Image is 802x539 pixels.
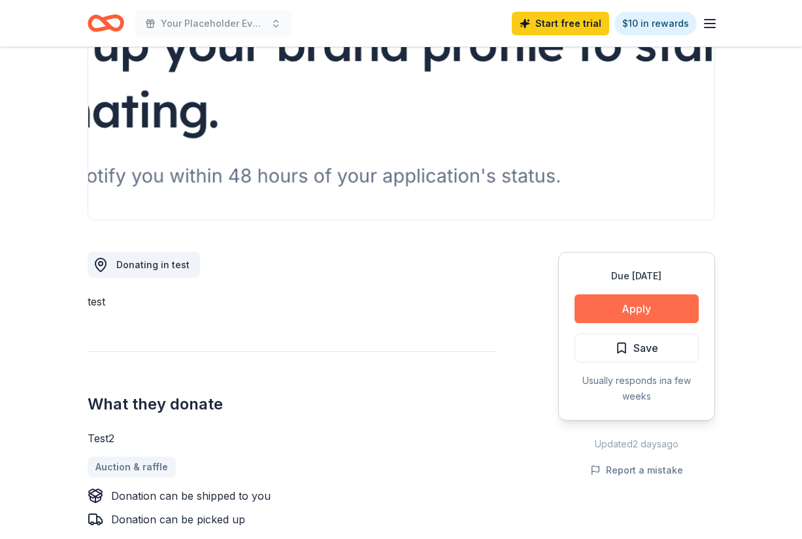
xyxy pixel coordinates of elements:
[575,294,699,323] button: Apply
[116,259,190,270] span: Donating in test
[614,12,697,35] a: $10 in rewards
[558,436,715,452] div: Updated 2 days ago
[88,8,124,39] a: Home
[135,10,292,37] button: Your Placeholder Event
[590,462,683,478] button: Report a mistake
[633,339,658,356] span: Save
[161,16,265,31] span: Your Placeholder Event
[575,334,699,362] button: Save
[88,394,495,415] h2: What they donate
[512,12,609,35] a: Start free trial
[88,294,495,309] div: test
[88,457,176,478] a: Auction & raffle
[575,373,699,404] div: Usually responds in a few weeks
[575,268,699,284] div: Due [DATE]
[88,430,495,446] div: Test2
[111,512,245,527] div: Donation can be picked up
[111,488,271,504] div: Donation can be shipped to you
